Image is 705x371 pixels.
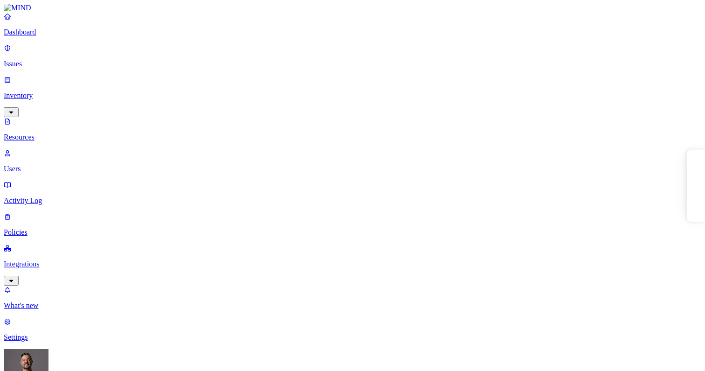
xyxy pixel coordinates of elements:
a: MIND [4,4,701,12]
a: Resources [4,117,701,141]
p: Settings [4,333,701,342]
a: Dashboard [4,12,701,36]
p: Policies [4,228,701,237]
p: Resources [4,133,701,141]
a: What's new [4,286,701,310]
p: Issues [4,60,701,68]
a: Activity Log [4,181,701,205]
a: Integrations [4,244,701,284]
p: Inventory [4,91,701,100]
img: MIND [4,4,31,12]
p: Users [4,165,701,173]
p: What's new [4,301,701,310]
a: Users [4,149,701,173]
p: Dashboard [4,28,701,36]
a: Inventory [4,76,701,116]
p: Activity Log [4,196,701,205]
a: Settings [4,317,701,342]
p: Integrations [4,260,701,268]
a: Issues [4,44,701,68]
a: Policies [4,212,701,237]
